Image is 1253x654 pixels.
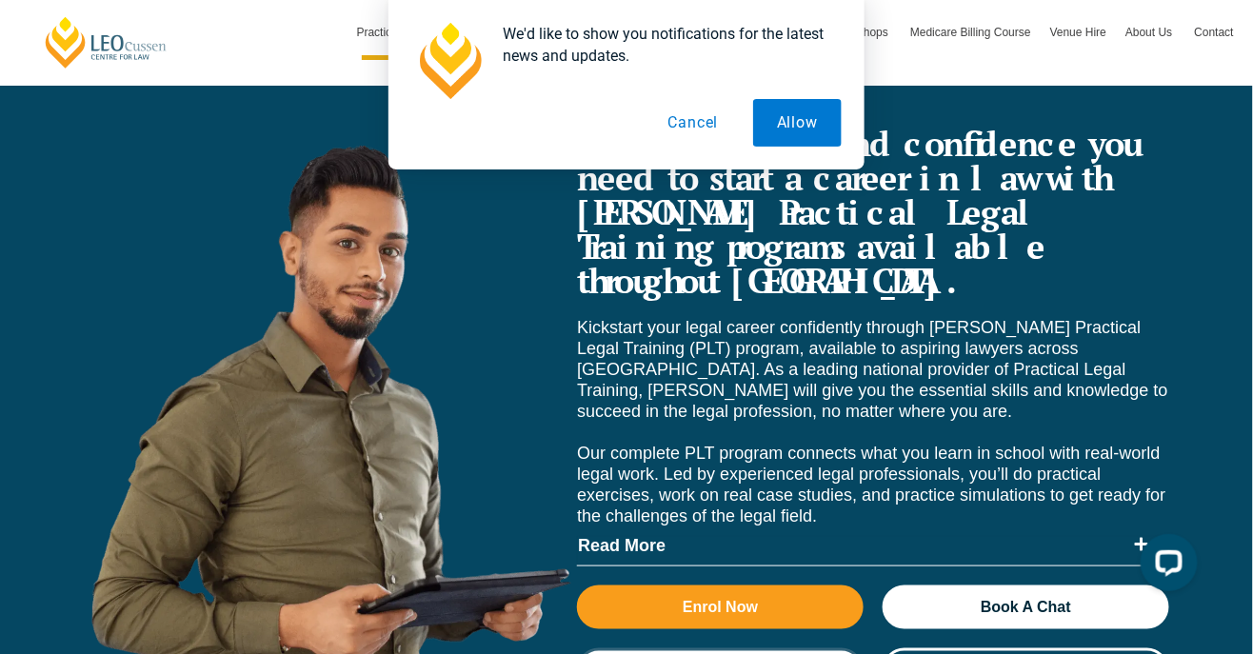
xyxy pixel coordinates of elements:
[981,600,1071,615] span: Book A Chat
[577,317,1169,526] p: Kickstart your legal career confidently through [PERSON_NAME] Practical Legal Training (PLT) prog...
[1125,526,1205,606] iframe: LiveChat chat widget
[487,23,842,67] div: We'd like to show you notifications for the latest news and updates.
[577,127,1169,298] h2: Get the skills and confidence you need to start a career in law with [PERSON_NAME] Practical Lega...
[683,600,758,615] span: Enrol Now
[753,99,842,147] button: Allow
[645,99,743,147] button: Cancel
[578,537,1124,554] span: Read More
[411,23,487,99] img: notification icon
[883,585,1169,629] a: Book A Chat
[577,585,864,629] a: Enrol Now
